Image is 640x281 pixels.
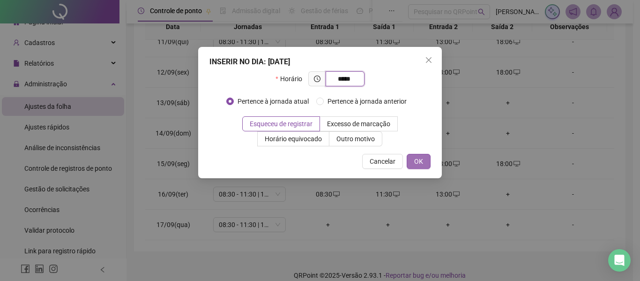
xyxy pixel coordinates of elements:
[250,120,313,128] span: Esqueceu de registrar
[362,154,403,169] button: Cancelar
[421,53,436,68] button: Close
[370,156,395,167] span: Cancelar
[608,249,631,272] div: Open Intercom Messenger
[414,156,423,167] span: OK
[407,154,431,169] button: OK
[425,56,432,64] span: close
[324,96,410,106] span: Pertence à jornada anterior
[265,135,322,143] span: Horário equivocado
[327,120,390,128] span: Excesso de marcação
[209,56,431,68] div: INSERIR NO DIA : [DATE]
[336,135,375,143] span: Outro motivo
[275,71,308,86] label: Horário
[234,96,313,106] span: Pertence à jornada atual
[314,76,320,82] span: clock-circle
